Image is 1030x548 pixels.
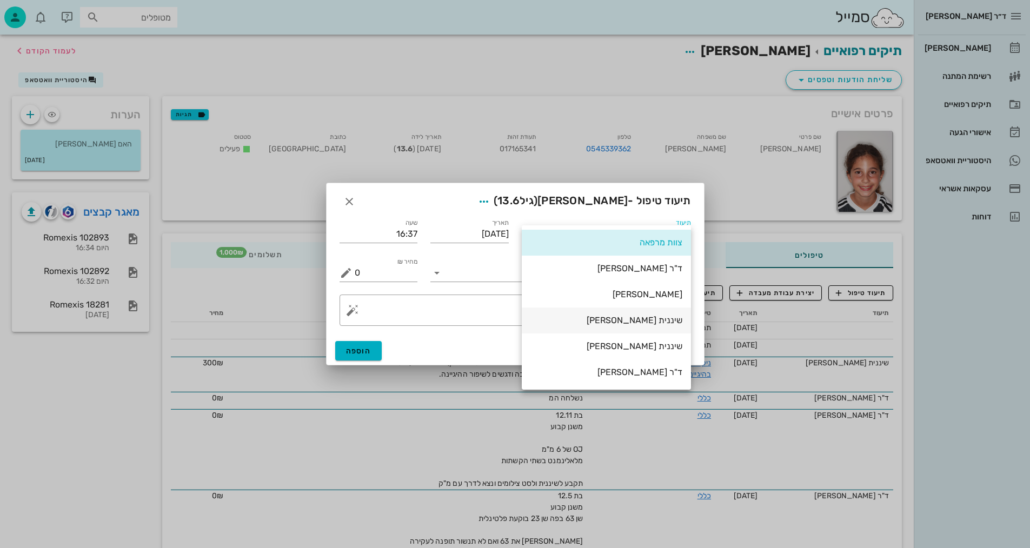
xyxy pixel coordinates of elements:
div: ד"ר [PERSON_NAME] [530,367,682,377]
div: [PERSON_NAME] [530,289,682,299]
label: מחיר ₪ [397,258,418,266]
div: שיננית [PERSON_NAME] [530,341,682,351]
div: ד"ר [PERSON_NAME] [530,263,682,273]
span: הוספה [346,346,371,356]
button: מחיר ₪ appended action [340,266,353,279]
span: [PERSON_NAME] [537,194,628,207]
label: תאריך [491,219,509,227]
span: 13.6 [497,194,520,207]
button: הוספה [335,341,382,360]
div: שיננית [PERSON_NAME] [530,315,682,325]
span: תיעוד טיפול - [474,192,691,211]
div: צוות מרפאה [530,237,682,248]
span: (גיל ) [494,194,537,207]
div: תיעודצוות מרפאה [522,225,691,243]
label: תיעוד [676,219,691,227]
label: שעה [406,219,418,227]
